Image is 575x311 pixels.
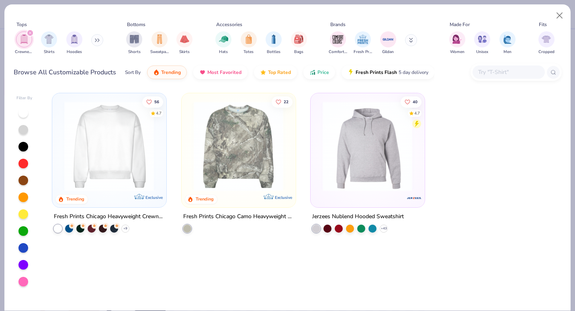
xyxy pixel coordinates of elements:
button: filter button [41,31,57,55]
button: Fresh Prints Flash5 day delivery [342,65,434,79]
img: Unisex Image [478,35,487,44]
span: Hats [219,49,228,55]
input: Try "T-Shirt" [477,68,539,77]
div: Brands [330,21,346,28]
div: Accessories [216,21,242,28]
span: Price [317,69,329,76]
div: filter for Cropped [538,31,555,55]
div: filter for Shorts [126,31,142,55]
div: Filter By [16,95,33,101]
div: filter for Totes [241,31,257,55]
div: filter for Sweatpants [150,31,169,55]
span: 40 [413,100,417,104]
img: Sweatpants Image [155,35,164,44]
div: filter for Shirts [41,31,57,55]
img: TopRated.gif [260,69,266,76]
img: Bags Image [294,35,303,44]
div: filter for Bottles [266,31,282,55]
button: filter button [241,31,257,55]
button: Price [303,65,335,79]
span: Totes [244,49,254,55]
button: filter button [449,31,465,55]
button: filter button [126,31,142,55]
span: Men [503,49,512,55]
div: filter for Crewnecks [15,31,33,55]
div: filter for Fresh Prints [354,31,372,55]
img: Bottles Image [269,35,278,44]
img: Hoodies Image [70,35,79,44]
div: Sort By [125,69,141,76]
div: filter for Unisex [474,31,490,55]
div: filter for Hoodies [66,31,82,55]
button: filter button [538,31,555,55]
button: Like [142,96,163,107]
img: 7c13c228-decd-4195-935b-6ba5202a4a9e [287,101,385,191]
button: Trending [147,65,187,79]
div: Jerzees Nublend Hooded Sweatshirt [312,211,404,221]
button: filter button [499,31,516,55]
button: filter button [266,31,282,55]
button: Most Favorited [193,65,248,79]
span: Sweatpants [150,49,169,55]
img: Totes Image [244,35,253,44]
span: Trending [161,69,181,76]
span: 5 day delivery [399,68,428,77]
button: Top Rated [254,65,297,79]
span: Most Favorited [207,69,241,76]
img: Women Image [452,35,462,44]
span: Shorts [128,49,141,55]
button: Like [272,96,293,107]
div: Fits [539,21,547,28]
span: Bottles [267,49,280,55]
img: trending.gif [153,69,160,76]
div: filter for Skirts [176,31,192,55]
img: Shirts Image [45,35,54,44]
span: Bags [294,49,303,55]
img: Shorts Image [130,35,139,44]
div: filter for Gildan [380,31,396,55]
img: Fresh Prints Image [357,33,369,45]
div: filter for Bags [291,31,307,55]
img: Men Image [503,35,512,44]
span: Comfort Colors [329,49,347,55]
div: filter for Men [499,31,516,55]
span: 56 [154,100,159,104]
button: filter button [354,31,372,55]
img: Comfort Colors Image [332,33,344,45]
span: Hoodies [67,49,82,55]
img: 3a414f12-a4cb-4ca9-8ee8-e32b16d9a56c [319,101,416,191]
span: Fresh Prints [354,49,372,55]
span: Unisex [476,49,488,55]
div: Fresh Prints Chicago Camo Heavyweight Crewneck [183,211,294,221]
span: Top Rated [268,69,291,76]
button: filter button [176,31,192,55]
span: Shirts [44,49,55,55]
span: + 43 [381,226,387,231]
span: Exclusive [274,194,292,200]
div: filter for Women [449,31,465,55]
div: Browse All Customizable Products [14,68,116,77]
div: Fresh Prints Chicago Heavyweight Crewneck [54,211,165,221]
span: Crewnecks [15,49,33,55]
img: flash.gif [348,69,354,76]
img: 1358499d-a160-429c-9f1e-ad7a3dc244c9 [60,101,158,191]
button: filter button [66,31,82,55]
span: Exclusive [145,194,163,200]
div: filter for Comfort Colors [329,31,347,55]
div: Made For [450,21,470,28]
img: Skirts Image [180,35,189,44]
button: filter button [215,31,231,55]
button: filter button [15,31,33,55]
button: filter button [150,31,169,55]
button: filter button [291,31,307,55]
div: Bottoms [127,21,145,28]
span: Women [450,49,465,55]
span: Skirts [179,49,190,55]
div: Tops [16,21,27,28]
img: Gildan Image [382,33,394,45]
img: Cropped Image [542,35,551,44]
span: Gildan [382,49,394,55]
span: 22 [284,100,289,104]
button: filter button [474,31,490,55]
button: Close [552,8,567,23]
